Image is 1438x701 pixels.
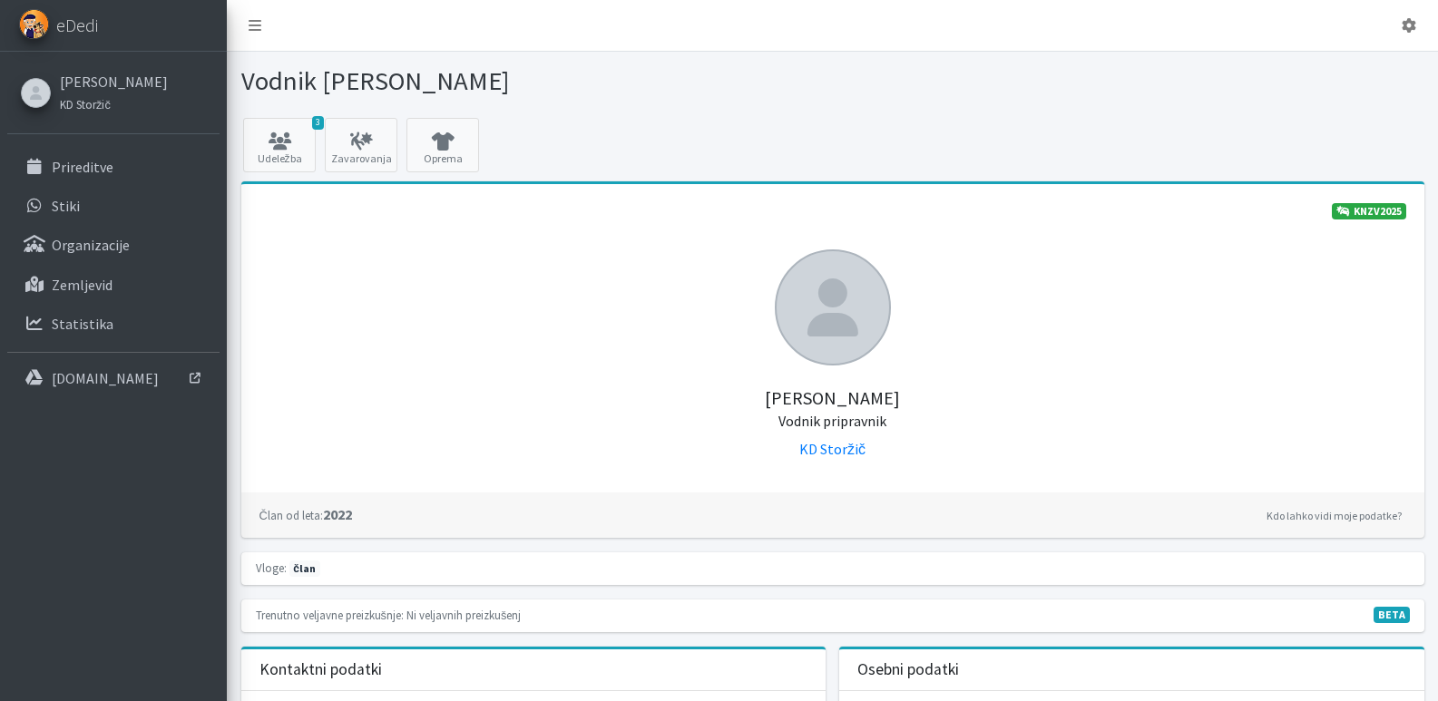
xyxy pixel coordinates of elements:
a: Zavarovanja [325,118,397,172]
a: KNZV2025 [1332,203,1406,219]
h5: [PERSON_NAME] [259,365,1406,431]
a: [PERSON_NAME] [60,71,168,92]
small: KD Storžič [60,97,111,112]
small: Ni veljavnih preizkušenj [406,608,521,622]
h3: Osebni podatki [857,660,959,679]
a: 3 Udeležba [243,118,316,172]
span: eDedi [56,12,98,39]
p: Organizacije [52,236,130,254]
span: V fazi razvoja [1374,607,1410,623]
small: Vodnik pripravnik [778,412,886,430]
small: Vloge: [256,560,287,575]
a: [DOMAIN_NAME] [7,360,220,396]
a: KD Storžič [799,440,866,458]
a: Zemljevid [7,267,220,303]
a: Kdo lahko vidi moje podatke? [1262,505,1406,527]
h3: Kontaktni podatki [259,660,382,679]
small: Član od leta: [259,508,323,522]
img: eDedi [19,9,49,39]
small: Trenutno veljavne preizkušnje: [256,608,404,622]
p: Statistika [52,315,113,333]
p: Stiki [52,197,80,215]
a: Stiki [7,188,220,224]
strong: 2022 [259,505,352,523]
span: član [289,560,320,577]
p: Prireditve [52,158,113,176]
p: [DOMAIN_NAME] [52,369,159,387]
a: Organizacije [7,227,220,263]
p: Zemljevid [52,276,112,294]
a: KD Storžič [60,92,168,114]
a: Oprema [406,118,479,172]
span: 3 [312,116,324,130]
h1: Vodnik [PERSON_NAME] [241,65,827,97]
a: Prireditve [7,149,220,185]
a: Statistika [7,306,220,342]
